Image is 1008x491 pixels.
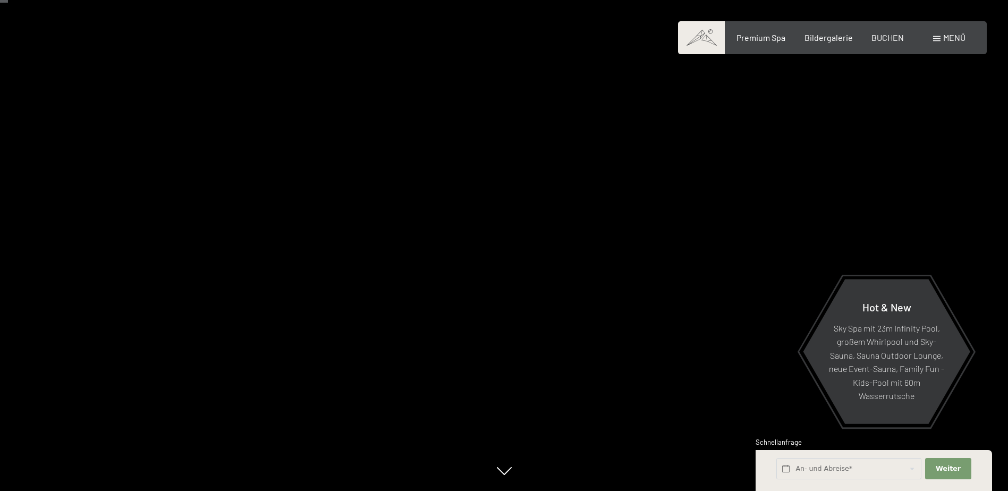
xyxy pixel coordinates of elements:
[943,32,965,43] span: Menü
[871,32,904,43] a: BUCHEN
[804,32,853,43] a: Bildergalerie
[925,458,971,480] button: Weiter
[736,32,785,43] a: Premium Spa
[756,438,802,446] span: Schnellanfrage
[862,300,911,313] span: Hot & New
[829,321,944,403] p: Sky Spa mit 23m Infinity Pool, großem Whirlpool und Sky-Sauna, Sauna Outdoor Lounge, neue Event-S...
[802,278,971,425] a: Hot & New Sky Spa mit 23m Infinity Pool, großem Whirlpool und Sky-Sauna, Sauna Outdoor Lounge, ne...
[936,464,961,473] span: Weiter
